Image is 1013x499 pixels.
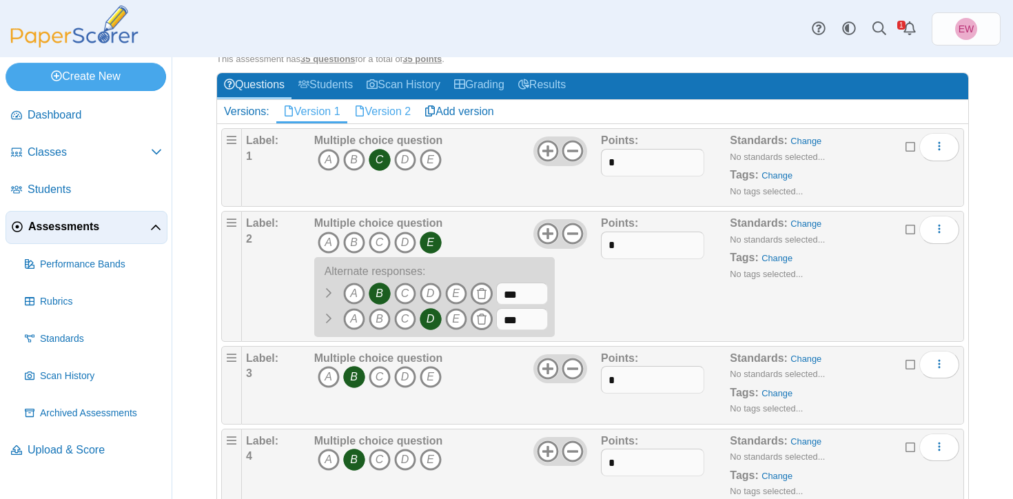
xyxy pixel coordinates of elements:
[6,174,167,207] a: Students
[761,253,792,263] a: Change
[932,12,1001,45] a: Erin Wiley
[343,149,365,171] i: B
[730,152,825,162] small: No standards selected...
[314,435,443,447] b: Multiple choice question
[730,134,788,146] b: Standards:
[369,449,391,471] i: C
[420,283,442,305] i: D
[730,234,825,245] small: No standards selected...
[394,283,416,305] i: C
[314,217,443,229] b: Multiple choice question
[28,108,162,123] span: Dashboard
[420,232,442,254] i: E
[955,18,977,40] span: Erin Wiley
[420,449,442,471] i: E
[447,73,511,99] a: Grading
[28,145,151,160] span: Classes
[343,449,365,471] i: B
[394,308,416,330] i: C
[318,366,340,388] i: A
[6,211,167,244] a: Assessments
[730,403,803,414] small: No tags selected...
[40,332,162,346] span: Standards
[394,232,416,254] i: D
[6,434,167,467] a: Upload & Score
[394,149,416,171] i: D
[216,53,969,65] div: This assessment has for a total of .
[402,54,442,64] u: 35 points
[6,38,143,50] a: PaperScorer
[420,149,442,171] i: E
[19,360,167,393] a: Scan History
[347,100,418,123] a: Version 2
[919,216,959,243] button: More options
[246,150,252,162] b: 1
[730,269,803,279] small: No tags selected...
[601,435,638,447] b: Points:
[420,366,442,388] i: E
[919,434,959,461] button: More options
[246,352,278,364] b: Label:
[601,134,638,146] b: Points:
[246,217,278,229] b: Label:
[6,63,166,90] a: Create New
[730,252,758,263] b: Tags:
[221,211,242,342] div: Drag handle
[360,73,447,99] a: Scan History
[28,442,162,458] span: Upload & Score
[246,233,252,245] b: 2
[730,217,788,229] b: Standards:
[730,435,788,447] b: Standards:
[418,100,501,123] a: Add version
[369,232,391,254] i: C
[217,73,291,99] a: Questions
[314,134,443,146] b: Multiple choice question
[730,486,803,496] small: No tags selected...
[445,308,467,330] i: E
[790,218,821,229] a: Change
[420,308,442,330] i: D
[761,471,792,481] a: Change
[761,388,792,398] a: Change
[217,100,276,123] div: Versions:
[343,308,365,330] i: A
[19,323,167,356] a: Standards
[790,436,821,447] a: Change
[730,469,758,481] b: Tags:
[343,366,365,388] i: B
[394,449,416,471] i: D
[6,99,167,132] a: Dashboard
[291,73,360,99] a: Students
[28,219,150,234] span: Assessments
[40,407,162,420] span: Archived Assessments
[369,283,391,305] i: B
[246,450,252,462] b: 4
[343,283,365,305] i: A
[246,134,278,146] b: Label:
[394,366,416,388] i: D
[246,435,278,447] b: Label:
[6,6,143,48] img: PaperScorer
[601,352,638,364] b: Points:
[19,285,167,318] a: Rubrics
[28,182,162,197] span: Students
[894,14,925,44] a: Alerts
[761,170,792,181] a: Change
[730,369,825,379] small: No standards selected...
[369,366,391,388] i: C
[445,283,467,305] i: E
[790,354,821,364] a: Change
[790,136,821,146] a: Change
[40,258,162,272] span: Performance Bands
[369,308,391,330] i: B
[730,169,758,181] b: Tags:
[318,149,340,171] i: A
[314,264,548,283] div: Alternate responses:
[221,128,242,207] div: Drag handle
[300,54,355,64] u: 35 questions
[730,387,758,398] b: Tags:
[19,248,167,281] a: Performance Bands
[730,451,825,462] small: No standards selected...
[6,136,167,170] a: Classes
[959,24,974,34] span: Erin Wiley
